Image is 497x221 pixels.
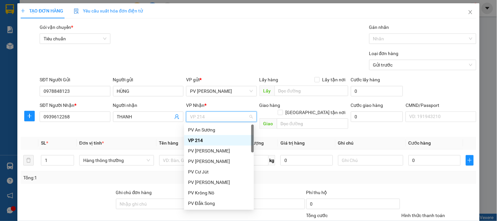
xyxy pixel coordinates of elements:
[190,86,253,96] span: PV Gia Nghĩa
[275,86,348,96] input: Dọc đường
[184,125,254,135] div: PV An Sương
[461,3,480,22] button: Close
[41,140,46,146] span: SL
[184,198,254,209] div: PV Đắk Song
[259,103,280,108] span: Giao hàng
[184,177,254,188] div: PV Nam Đong
[338,155,403,166] input: Ghi Chú
[21,8,63,13] span: TẠO ĐƠN HÀNG
[184,167,254,177] div: PV Cư Jút
[44,34,106,44] span: Tiêu chuẩn
[21,9,25,13] span: plus
[113,76,183,83] div: Người gửi
[79,140,104,146] span: Đơn vị tính
[25,113,34,119] span: plus
[66,25,92,30] span: GN09250344
[320,76,348,83] span: Lấy tận nơi
[23,39,76,44] strong: BIÊN NHẬN GỬI HÀNG HOÁ
[369,51,399,56] label: Loại đơn hàng
[466,158,473,163] span: plus
[351,103,383,108] label: Cước giao hàng
[22,46,48,53] span: PV [PERSON_NAME]
[280,155,333,166] input: 0
[306,213,328,218] span: Tổng cước
[40,102,110,109] div: SĐT Người Nhận
[280,140,305,146] span: Giá trị hàng
[351,86,403,96] input: Cước lấy hàng
[40,76,110,83] div: SĐT Người Gửi
[23,174,192,181] div: Tổng: 1
[188,189,250,196] div: PV Krông Nô
[373,60,472,70] span: Gửi trước
[277,118,348,129] input: Dọc đường
[409,140,431,146] span: Cước hàng
[74,8,143,13] span: Yêu cầu xuất hóa đơn điện tử
[351,111,403,122] input: Cước giao hàng
[188,158,250,165] div: PV [PERSON_NAME]
[116,190,152,195] label: Ghi chú đơn hàng
[66,46,76,50] span: VP 214
[184,135,254,146] div: VP 214
[24,111,35,121] button: plus
[259,77,278,82] span: Lấy hàng
[40,25,73,30] span: Gói vận chuyển
[335,137,406,150] th: Ghi chú
[159,140,179,146] span: Tên hàng
[259,118,277,129] span: Giao
[7,46,13,55] span: Nơi gửi:
[50,46,61,55] span: Nơi nhận:
[468,10,473,15] span: close
[188,200,250,207] div: PV Đắk Song
[7,15,15,31] img: logo
[401,213,445,218] label: Hình thức thanh toán
[184,188,254,198] div: PV Krông Nô
[17,10,53,35] strong: CÔNG TY TNHH [GEOGRAPHIC_DATA] 214 QL13 - P.26 - Q.BÌNH THẠNH - TP HCM 1900888606
[23,155,34,166] button: delete
[190,112,253,122] span: VP 214
[184,146,254,156] div: PV Mang Yang
[406,102,476,109] div: CMND/Passport
[184,156,254,167] div: PV Đức Xuyên
[259,86,275,96] span: Lấy
[62,30,92,34] span: 07:19:16 [DATE]
[306,189,400,199] div: Phí thu hộ
[174,114,180,119] span: user-add
[116,199,210,209] input: Ghi chú đơn hàng
[188,147,250,154] div: PV [PERSON_NAME]
[188,137,250,144] div: VP 214
[283,109,348,116] span: [GEOGRAPHIC_DATA] tận nơi
[466,155,474,166] button: plus
[113,102,183,109] div: Người nhận
[351,77,380,82] label: Cước lấy hàng
[186,76,257,83] div: VP gửi
[74,9,79,14] img: icon
[188,179,250,186] div: PV [PERSON_NAME]
[369,25,389,30] label: Gán nhãn
[83,155,150,165] span: Hàng thông thường
[186,103,204,108] span: VP Nhận
[159,155,224,166] input: VD: Bàn, Ghế
[188,126,250,133] div: PV An Sương
[188,168,250,175] div: PV Cư Jút
[269,155,275,166] span: kg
